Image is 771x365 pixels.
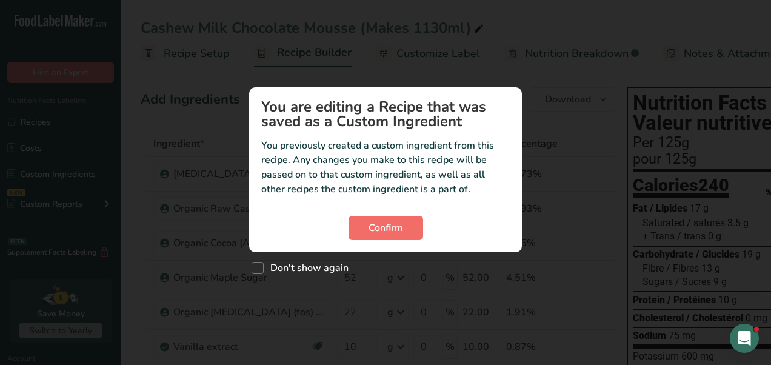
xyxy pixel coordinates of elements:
[349,216,423,240] button: Confirm
[261,99,510,129] h1: You are editing a Recipe that was saved as a Custom Ingredient
[264,262,349,274] span: Don't show again
[369,221,403,235] span: Confirm
[261,138,510,196] p: You previously created a custom ingredient from this recipe. Any changes you make to this recipe ...
[730,324,759,353] iframe: Intercom live chat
